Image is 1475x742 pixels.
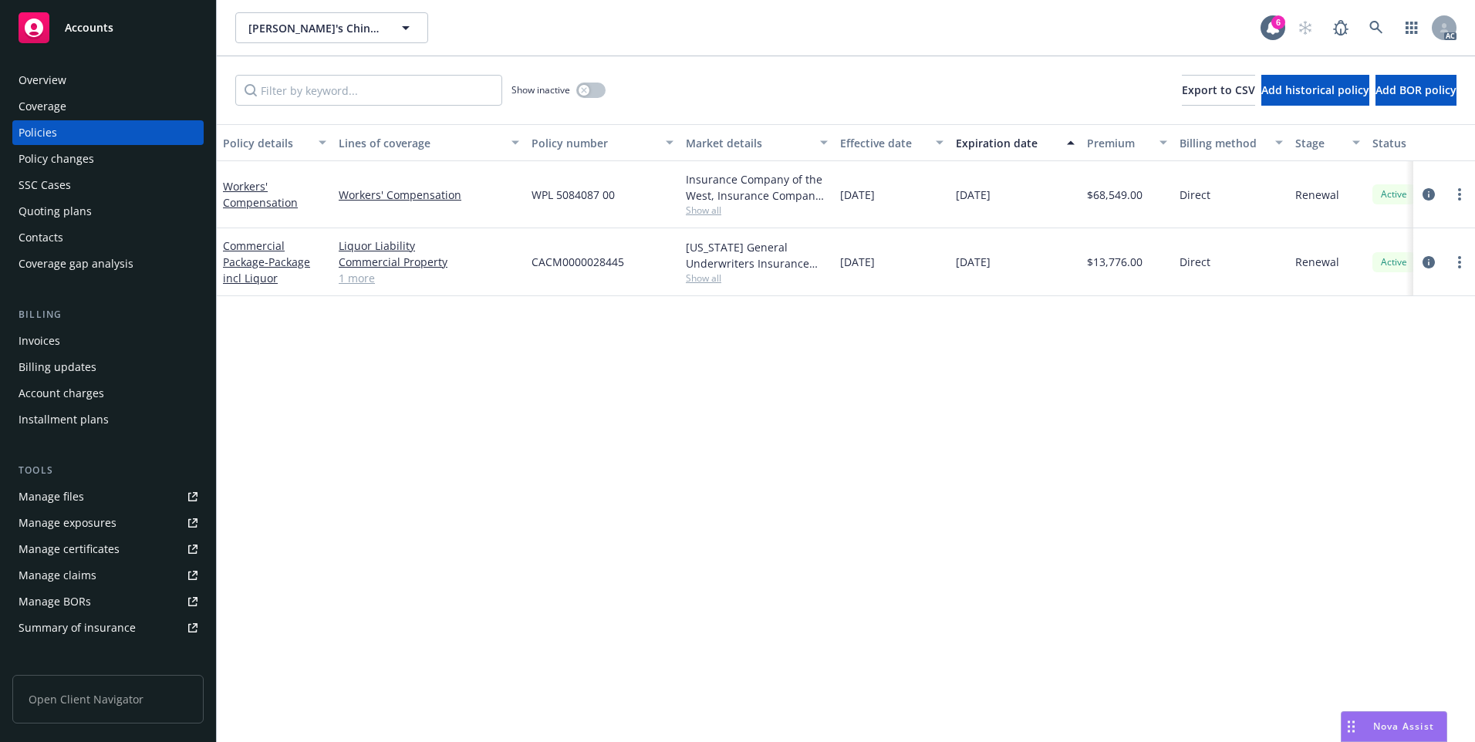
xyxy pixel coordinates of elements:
[1450,253,1469,272] a: more
[223,179,298,210] a: Workers' Compensation
[1419,253,1438,272] a: circleInformation
[12,484,204,509] a: Manage files
[12,307,204,322] div: Billing
[1271,15,1285,29] div: 6
[956,254,991,270] span: [DATE]
[223,135,309,151] div: Policy details
[12,6,204,49] a: Accounts
[65,22,113,34] span: Accounts
[12,463,204,478] div: Tools
[235,12,428,43] button: [PERSON_NAME]'s Chino Inc
[1081,124,1173,161] button: Premium
[19,511,116,535] div: Manage exposures
[19,199,92,224] div: Quoting plans
[1419,185,1438,204] a: circleInformation
[956,135,1058,151] div: Expiration date
[19,484,84,509] div: Manage files
[339,187,519,203] a: Workers' Compensation
[1087,254,1143,270] span: $13,776.00
[19,68,66,93] div: Overview
[19,225,63,250] div: Contacts
[12,563,204,588] a: Manage claims
[19,563,96,588] div: Manage claims
[217,124,332,161] button: Policy details
[1450,185,1469,204] a: more
[686,171,828,204] div: Insurance Company of the West, Insurance Company of the West (ICW)
[12,147,204,171] a: Policy changes
[19,94,66,119] div: Coverage
[1289,124,1366,161] button: Stage
[19,329,60,353] div: Invoices
[1379,187,1409,201] span: Active
[840,135,927,151] div: Effective date
[235,75,502,106] input: Filter by keyword...
[12,537,204,562] a: Manage certificates
[332,124,525,161] button: Lines of coverage
[1261,83,1369,97] span: Add historical policy
[1379,255,1409,269] span: Active
[686,204,828,217] span: Show all
[956,187,991,203] span: [DATE]
[1295,254,1339,270] span: Renewal
[12,225,204,250] a: Contacts
[532,187,615,203] span: WPL 5084087 00
[12,94,204,119] a: Coverage
[1180,135,1266,151] div: Billing method
[1325,12,1356,43] a: Report a Bug
[1173,124,1289,161] button: Billing method
[19,355,96,379] div: Billing updates
[1087,187,1143,203] span: $68,549.00
[12,616,204,640] a: Summary of insurance
[12,407,204,432] a: Installment plans
[339,254,519,270] a: Commercial Property
[19,251,133,276] div: Coverage gap analysis
[1341,711,1447,742] button: Nova Assist
[1182,75,1255,106] button: Export to CSV
[223,238,310,285] a: Commercial Package
[12,355,204,379] a: Billing updates
[12,329,204,353] a: Invoices
[223,255,310,285] span: - Package incl Liquor
[19,381,104,406] div: Account charges
[339,135,502,151] div: Lines of coverage
[1261,75,1369,106] button: Add historical policy
[12,68,204,93] a: Overview
[686,239,828,272] div: [US_STATE] General Underwriters Insurance Company, Inc., Mercury Insurance
[840,254,875,270] span: [DATE]
[950,124,1081,161] button: Expiration date
[1361,12,1392,43] a: Search
[686,272,828,285] span: Show all
[12,589,204,614] a: Manage BORs
[1342,712,1361,741] div: Drag to move
[248,20,382,36] span: [PERSON_NAME]'s Chino Inc
[1396,12,1427,43] a: Switch app
[19,537,120,562] div: Manage certificates
[1375,75,1456,106] button: Add BOR policy
[12,381,204,406] a: Account charges
[12,511,204,535] a: Manage exposures
[511,83,570,96] span: Show inactive
[339,270,519,286] a: 1 more
[339,238,519,254] a: Liquor Liability
[19,147,94,171] div: Policy changes
[1295,135,1343,151] div: Stage
[1373,720,1434,733] span: Nova Assist
[19,407,109,432] div: Installment plans
[12,675,204,723] span: Open Client Navigator
[1375,83,1456,97] span: Add BOR policy
[840,187,875,203] span: [DATE]
[1087,135,1150,151] div: Premium
[532,254,624,270] span: CACM0000028445
[19,120,57,145] div: Policies
[12,251,204,276] a: Coverage gap analysis
[1180,254,1210,270] span: Direct
[12,120,204,145] a: Policies
[1182,83,1255,97] span: Export to CSV
[19,589,91,614] div: Manage BORs
[1290,12,1321,43] a: Start snowing
[680,124,834,161] button: Market details
[19,173,71,197] div: SSC Cases
[19,616,136,640] div: Summary of insurance
[834,124,950,161] button: Effective date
